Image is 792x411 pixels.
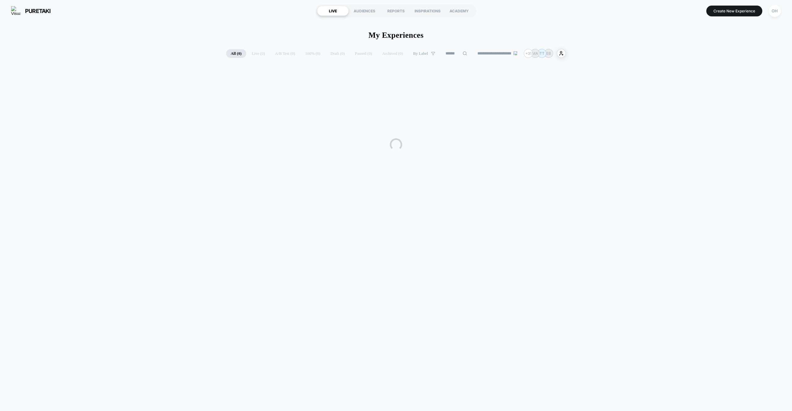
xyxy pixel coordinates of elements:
div: INSPIRATIONS [412,6,443,16]
button: OH [767,5,783,17]
div: ACADEMY [443,6,475,16]
p: TT [540,51,544,56]
p: MA [532,51,538,56]
button: Create New Experience [706,6,762,16]
div: REPORTS [380,6,412,16]
img: end [514,51,517,55]
div: + 31 [524,49,533,58]
span: All ( 0 ) [226,49,246,58]
button: puretaki [9,6,53,16]
h1: My Experiences [368,31,424,40]
span: puretaki [25,8,51,14]
div: AUDIENCES [349,6,380,16]
div: LIVE [317,6,349,16]
img: Visually logo [11,6,20,15]
span: By Label [413,51,428,56]
p: EB [546,51,551,56]
div: OH [769,5,781,17]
